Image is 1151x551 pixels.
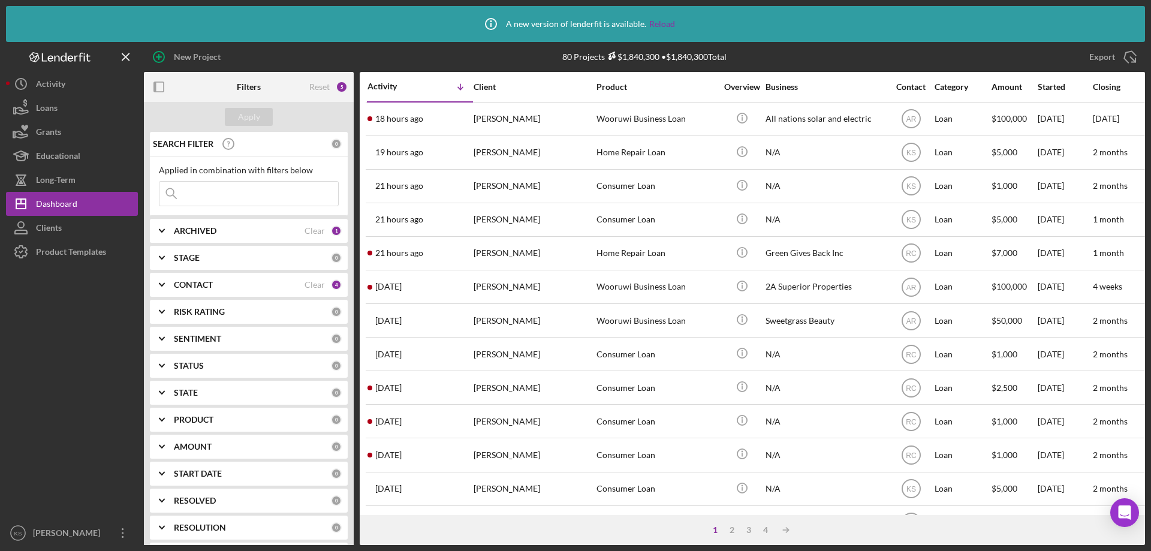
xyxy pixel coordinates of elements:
div: $1,840,300 [605,52,659,62]
text: KS [906,485,915,493]
button: New Project [144,45,233,69]
div: N/A [766,473,885,505]
div: Consumer Loan [596,372,716,404]
span: $100,000 [992,113,1027,124]
div: Loan [935,137,990,168]
div: Sweetgrass Beauty [766,305,885,336]
button: KS[PERSON_NAME] [6,521,138,545]
div: Amount [992,82,1036,92]
div: 2 [724,525,740,535]
div: 0 [331,441,342,452]
div: Business [766,82,885,92]
b: RESOLVED [174,496,216,505]
div: N/A [766,204,885,236]
time: 2025-09-05 19:31 [375,383,402,393]
time: 2025-09-08 19:19 [375,147,423,157]
b: Filters [237,82,261,92]
div: Product Templates [36,240,106,267]
time: 1 month [1093,214,1124,224]
div: Home Repair Loan [596,237,716,269]
button: Export [1077,45,1145,69]
b: STATE [174,388,198,398]
div: 4 [757,525,774,535]
div: Consumer Loan [596,473,716,505]
text: RC [906,249,917,258]
time: 2025-09-08 17:23 [375,248,423,258]
b: STAGE [174,253,200,263]
div: [PERSON_NAME] [474,439,593,471]
div: Wooruwi Business Loan [596,305,716,336]
button: Loans [6,96,138,120]
b: CONTACT [174,280,213,290]
div: Loan [935,372,990,404]
div: N/A [766,507,885,538]
div: Overview [719,82,764,92]
time: 2 months [1093,180,1128,191]
time: 2025-09-05 12:23 [375,450,402,460]
span: $7,000 [992,248,1017,258]
div: N/A [766,372,885,404]
div: Category [935,82,990,92]
div: [PERSON_NAME] [474,237,593,269]
button: Grants [6,120,138,144]
text: RC [906,350,917,359]
div: N/A [766,338,885,370]
div: [PERSON_NAME] [474,137,593,168]
div: 0 [331,387,342,398]
div: [DATE] [1038,405,1092,437]
b: AMOUNT [174,442,212,451]
div: 2A Superior Properties [766,271,885,303]
div: N/A [766,405,885,437]
span: $1,000 [992,416,1017,426]
div: 0 [331,414,342,425]
div: [DATE] [1038,237,1092,269]
div: Wooruwi Business Loan [596,271,716,303]
time: 2025-09-08 19:58 [375,114,423,124]
div: All nations solar and electric [766,103,885,135]
div: Applied in combination with filters below [159,165,339,175]
div: Educational [36,144,80,171]
div: Loan [935,271,990,303]
div: 0 [331,468,342,479]
div: Consumer Loan [596,405,716,437]
div: [PERSON_NAME] [474,507,593,538]
div: 0 [331,522,342,533]
text: KS [906,216,915,224]
div: [PERSON_NAME] [474,473,593,505]
div: Consumer Loan [596,204,716,236]
div: [DATE] [1038,473,1092,505]
b: SENTIMENT [174,334,221,344]
div: 0 [331,360,342,371]
div: Consumer Loan [596,338,716,370]
time: 1 month [1093,248,1124,258]
div: Clear [305,226,325,236]
div: Open Intercom Messenger [1110,498,1139,527]
div: [PERSON_NAME] [474,405,593,437]
b: SEARCH FILTER [153,139,213,149]
div: [DATE] [1038,338,1092,370]
div: [PERSON_NAME] [474,103,593,135]
span: $5,000 [992,147,1017,157]
time: 2 months [1093,483,1128,493]
div: 0 [331,333,342,344]
b: START DATE [174,469,222,478]
div: [DATE] [1038,271,1092,303]
div: Clear [305,280,325,290]
button: Product Templates [6,240,138,264]
time: 2 months [1093,147,1128,157]
div: Loan [935,405,990,437]
div: [PERSON_NAME] [474,271,593,303]
b: STATUS [174,361,204,371]
div: 1 [707,525,724,535]
time: 2 months [1093,383,1128,393]
text: AR [906,115,916,124]
div: [DATE] [1038,305,1092,336]
div: Loan [935,473,990,505]
button: Educational [6,144,138,168]
text: AR [906,317,916,325]
div: [DATE] [1038,170,1092,202]
div: 0 [331,252,342,263]
div: N/A [766,170,885,202]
